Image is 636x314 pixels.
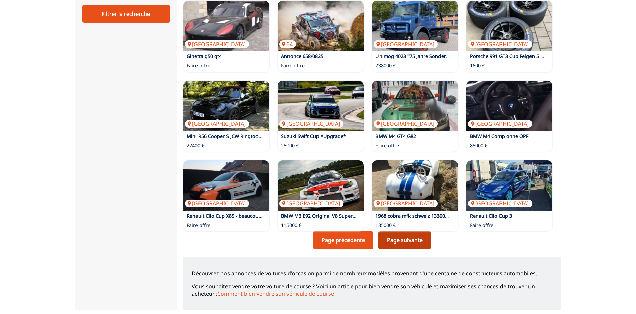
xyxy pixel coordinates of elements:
[470,133,528,139] a: BMW M4 Comp ohne OPF
[183,1,269,51] a: Ginetta g50 gt4[GEOGRAPHIC_DATA]
[375,212,454,219] a: 1968 cobra mfk schweiz 133000sfr
[470,53,575,59] a: Porsche 991 GT3 Cup Felgen 5 Stück mit RDKS
[192,269,552,277] p: Découvrez nos annonces de voitures d'occasion parmi de nombreux modèles provenant d'une centaine ...
[278,81,364,131] img: Suzuki Swift Cup *Upgrade*
[281,142,299,149] p: 25000 €
[375,53,465,59] a: Unimog 4023 ''75 Jahre Sondermodell ''
[466,1,552,51] a: Porsche 991 GT3 Cup Felgen 5 Stück mit RDKS[GEOGRAPHIC_DATA]
[313,231,373,249] a: Page précédente
[466,160,552,211] img: Renault Clio Cup 3
[279,200,343,207] p: [GEOGRAPHIC_DATA]
[374,200,438,207] p: [GEOGRAPHIC_DATA]
[183,160,269,211] img: Renault Clio Cup X85 - beaucoup de jantes pneus etc
[278,1,364,51] a: Annonce 658/082564
[466,1,552,51] img: Porsche 991 GT3 Cup Felgen 5 Stück mit RDKS
[281,222,301,229] p: 115000 €
[281,62,305,69] p: Faire offre
[278,81,364,131] a: Suzuki Swift Cup *Upgrade*[GEOGRAPHIC_DATA]
[378,231,431,249] a: Page suivante
[187,53,222,59] a: Ginetta g50 gt4
[82,5,170,23] div: Filtrer la recherche
[468,40,532,48] p: [GEOGRAPHIC_DATA]
[375,142,399,149] p: Faire offre
[185,200,249,207] p: [GEOGRAPHIC_DATA]
[281,212,409,219] a: BMW M3 E92 Original V8 Superstars + Minisattel - Paket
[372,81,458,131] img: BMW M4 GT4 G82
[192,283,552,298] p: Vous souhaitez vendre votre voiture de course ? Voici un article pour bien vendre son véhicule et...
[468,200,532,207] p: [GEOGRAPHIC_DATA]
[375,62,396,69] p: 238000 €
[185,40,249,48] p: [GEOGRAPHIC_DATA]
[468,120,532,127] p: [GEOGRAPHIC_DATA]
[278,160,364,211] img: BMW M3 E92 Original V8 Superstars + Minisattel - Paket
[183,160,269,211] a: Renault Clio Cup X85 - beaucoup de jantes pneus etc[GEOGRAPHIC_DATA]
[466,160,552,211] a: Renault Clio Cup 3[GEOGRAPHIC_DATA]
[278,160,364,211] a: BMW M3 E92 Original V8 Superstars + Minisattel - Paket[GEOGRAPHIC_DATA]
[372,81,458,131] a: BMW M4 GT4 G82[GEOGRAPHIC_DATA]
[374,120,438,127] p: [GEOGRAPHIC_DATA]
[279,40,296,48] p: 64
[372,160,458,211] img: 1968 cobra mfk schweiz 133000sfr
[187,133,284,139] a: Mini R56 Cooper S JCW Ringtool Clubsport
[372,160,458,211] a: 1968 cobra mfk schweiz 133000sfr[GEOGRAPHIC_DATA]
[281,53,323,59] a: Annonce 658/0825
[187,222,210,229] p: Faire offre
[183,81,269,131] a: Mini R56 Cooper S JCW Ringtool Clubsport[GEOGRAPHIC_DATA]
[375,222,396,229] p: 135000 €
[183,81,269,131] img: Mini R56 Cooper S JCW Ringtool Clubsport
[466,81,552,131] a: BMW M4 Comp ohne OPF[GEOGRAPHIC_DATA]
[187,62,210,69] p: Faire offre
[281,133,346,139] a: Suzuki Swift Cup *Upgrade*
[374,40,438,48] p: [GEOGRAPHIC_DATA]
[372,1,458,51] img: Unimog 4023 ''75 Jahre Sondermodell ''
[279,120,343,127] p: [GEOGRAPHIC_DATA]
[375,133,416,139] a: BMW M4 GT4 G82
[470,212,512,219] a: Renault Clio Cup 3
[183,1,269,51] img: Ginetta g50 gt4
[466,81,552,131] img: BMW M4 Comp ohne OPF
[187,142,204,149] p: 22400 €
[470,62,485,69] p: 1600 €
[185,120,249,127] p: [GEOGRAPHIC_DATA]
[470,222,493,229] p: Faire offre
[372,1,458,51] a: Unimog 4023 ''75 Jahre Sondermodell ''[GEOGRAPHIC_DATA]
[187,212,307,219] a: Renault Clio Cup X85 - beaucoup de jantes pneus etc
[470,142,487,149] p: 85000 €
[278,1,364,51] img: Annonce 658/0825
[217,290,334,297] a: Comment bien vendre son véhicule de course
